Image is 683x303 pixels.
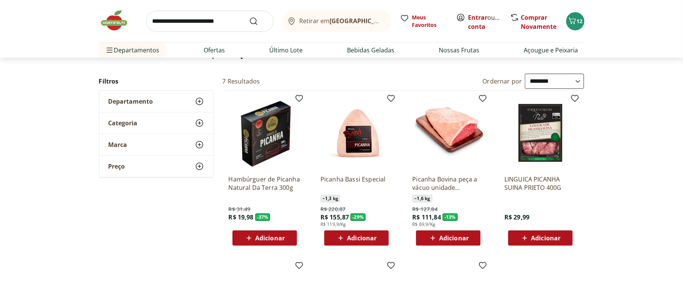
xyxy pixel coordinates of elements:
button: Adicionar [232,230,297,246]
span: R$ 155,87 [320,213,349,221]
span: - 37 % [255,213,270,221]
img: Picanha Bovina peça a vácuo unidade aproximadamente 1,6kg [412,97,484,169]
span: Meus Favoritos [412,14,447,29]
span: Adicionar [439,235,469,241]
button: Carrinho [566,12,584,30]
a: Entrar [468,13,488,22]
a: Comprar Novamente [521,13,557,31]
h2: 7 Resultados [223,77,260,85]
span: R$ 111,84 [412,213,441,221]
h1: Mostrando resultados para: [99,46,584,58]
button: Submit Search [249,17,267,26]
button: Adicionar [324,230,389,246]
span: Departamentos [105,41,160,59]
span: Retirar em [299,17,383,24]
span: R$ 29,99 [504,213,529,221]
span: R$ 31,49 [229,205,251,213]
h2: Filtros [99,74,214,89]
span: 12 [577,17,583,25]
span: ou [468,13,502,31]
a: Criar conta [468,13,510,31]
button: Departamento [99,91,213,112]
span: R$ 69,9/Kg [412,221,435,227]
a: Meus Favoritos [400,14,447,29]
span: R$ 119,9/Kg [320,221,346,227]
a: Picanha Bovina peça a vácuo unidade aproximadamente 1,6kg [412,175,484,192]
img: Hortifruti [99,9,137,32]
span: Adicionar [255,235,285,241]
span: - 29 % [350,213,366,221]
span: ~ 1,6 kg [412,195,432,202]
span: ~ 1,3 kg [320,195,340,202]
span: R$ 220,87 [320,205,345,213]
a: Ofertas [204,46,225,55]
img: LINGUICA PICANHA SUINA PRIETO 400G [504,97,576,169]
span: - 13 % [443,213,458,221]
button: Retirar em[GEOGRAPHIC_DATA]/[GEOGRAPHIC_DATA] [283,11,391,32]
button: Categoria [99,112,213,134]
span: Preço [108,163,125,170]
span: Marca [108,141,127,148]
a: Hambúrguer de Picanha Natural Da Terra 300g [229,175,301,192]
b: [GEOGRAPHIC_DATA]/[GEOGRAPHIC_DATA] [330,17,457,25]
a: Picanha Bassi Especial [320,175,393,192]
a: Último Lote [270,46,303,55]
span: Categoria [108,119,138,127]
a: LINGUICA PICANHA SUINA PRIETO 400G [504,175,576,192]
a: Nossas Frutas [439,46,480,55]
span: Adicionar [347,235,377,241]
button: Adicionar [508,230,573,246]
span: Departamento [108,98,153,105]
img: Picanha Bassi Especial [320,97,393,169]
span: Adicionar [531,235,561,241]
button: Menu [105,41,114,59]
button: Marca [99,134,213,155]
label: Ordernar por [483,77,522,85]
button: Preço [99,156,213,177]
input: search [146,11,273,32]
img: Hambúrguer de Picanha Natural Da Terra 300g [229,97,301,169]
span: R$ 19,98 [229,213,254,221]
a: Açougue e Peixaria [524,46,578,55]
button: Adicionar [416,230,480,246]
span: R$ 127,84 [412,205,437,213]
a: Bebidas Geladas [347,46,395,55]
